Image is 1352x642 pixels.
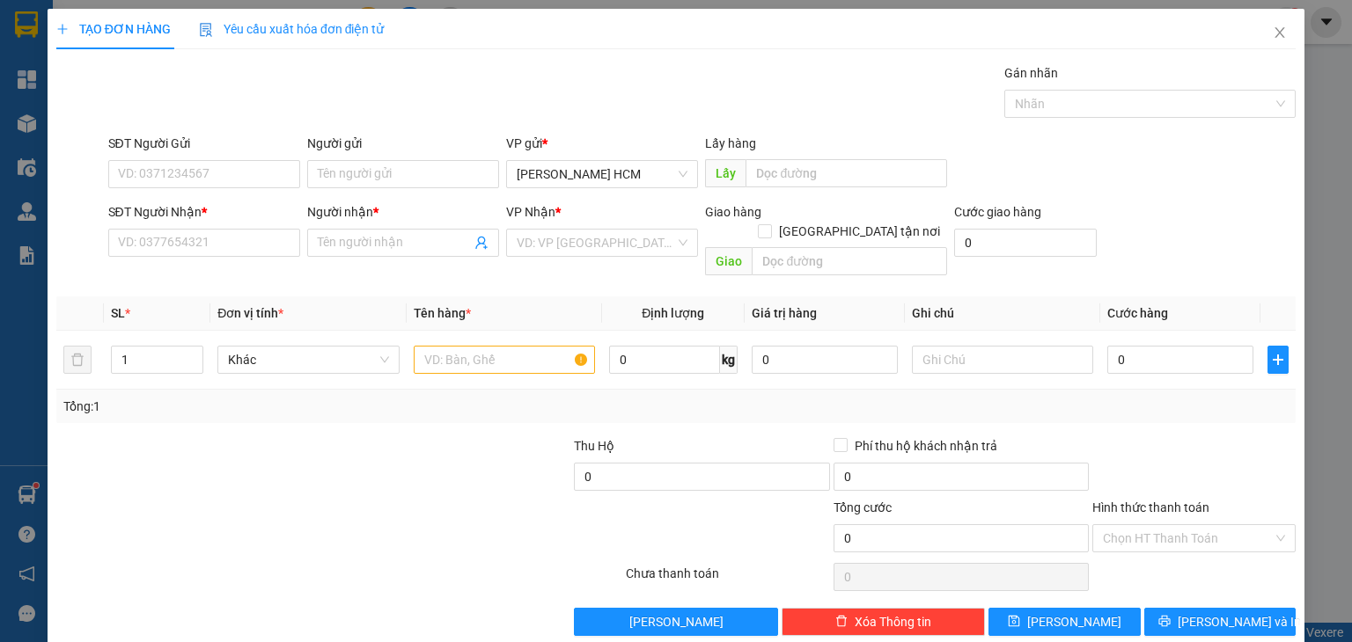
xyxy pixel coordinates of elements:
span: save [1008,615,1020,629]
button: plus [1267,346,1289,374]
input: Dọc đường [752,247,947,275]
input: Dọc đường [746,159,947,187]
span: Thu Hộ [574,439,614,453]
span: Khác [228,347,388,373]
span: printer [1158,615,1171,629]
label: Hình thức thanh toán [1092,500,1209,514]
div: SĐT Người Gửi [108,134,300,153]
div: SĐT Người Nhận [108,202,300,222]
span: Giao [705,247,752,275]
div: VP gửi [506,134,698,153]
button: Close [1255,9,1304,58]
span: Tổng cước [834,500,892,514]
div: Người nhận [307,202,499,222]
input: Ghi Chú [912,346,1093,374]
input: 0 [752,346,898,374]
span: plus [1268,353,1288,367]
span: VP Nhận [506,205,555,219]
button: printer[PERSON_NAME] và In [1144,608,1297,636]
span: Phí thu hộ khách nhận trả [848,436,1004,456]
button: [PERSON_NAME] [574,608,777,636]
span: Định lượng [642,306,704,320]
span: close [1273,26,1287,40]
div: Người gửi [307,134,499,153]
span: Giá trị hàng [752,306,817,320]
span: Lấy [705,159,746,187]
span: kg [720,346,738,374]
button: save[PERSON_NAME] [988,608,1141,636]
span: [GEOGRAPHIC_DATA] tận nơi [772,222,947,241]
span: delete [835,615,848,629]
label: Gán nhãn [1004,66,1058,80]
span: [PERSON_NAME] và In [1178,612,1301,631]
span: plus [56,23,69,35]
span: Cước hàng [1107,306,1168,320]
input: Cước giao hàng [954,229,1097,257]
th: Ghi chú [905,296,1100,331]
label: Cước giao hàng [954,205,1041,219]
img: icon [199,23,213,37]
span: user-add [474,236,489,250]
div: Chưa thanh toán [624,564,831,595]
span: Lấy hàng [705,136,756,150]
span: [PERSON_NAME] [1027,612,1121,631]
span: Yêu cầu xuất hóa đơn điện tử [199,22,385,36]
button: delete [63,346,92,374]
span: SL [111,306,125,320]
span: Đơn vị tính [217,306,283,320]
input: VD: Bàn, Ghế [414,346,595,374]
button: deleteXóa Thông tin [782,608,985,636]
span: TẠO ĐƠN HÀNG [56,22,171,36]
div: Tổng: 1 [63,397,523,416]
span: Xóa Thông tin [855,612,931,631]
span: Giao hàng [705,205,761,219]
span: Tên hàng [414,306,471,320]
span: Trần Phú HCM [517,161,687,187]
span: [PERSON_NAME] [629,612,724,631]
